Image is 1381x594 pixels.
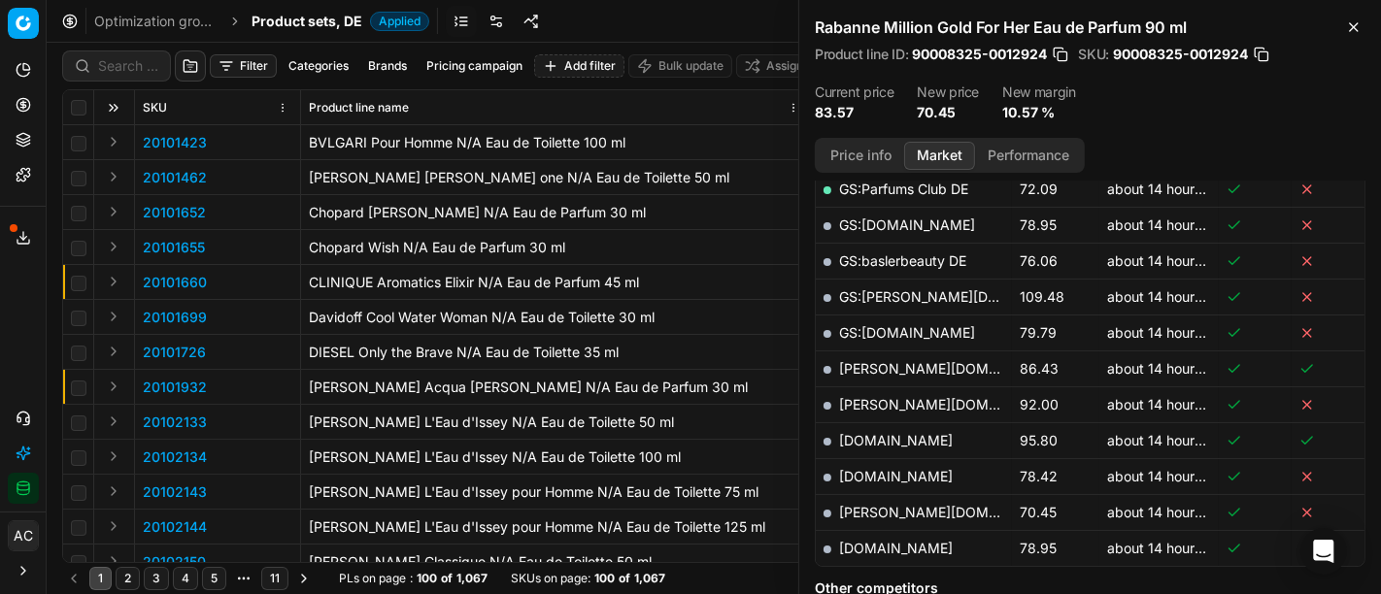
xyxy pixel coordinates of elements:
span: Product sets, DEApplied [252,12,429,31]
button: 20101660 [143,273,207,292]
span: about 14 hours ago [1107,396,1229,412]
button: 4 [173,567,198,590]
span: SKU : [1078,48,1109,61]
span: 79.79 [1020,324,1057,341]
p: 20102133 [143,412,207,432]
span: PLs on page [339,571,406,586]
button: 20102134 [143,447,207,467]
a: GS:baslerbeauty DE [839,252,966,269]
div: [PERSON_NAME] L'Eau d'Issey N/A Eau de Toilette 50 ml [309,412,803,432]
button: Expand [102,549,125,573]
button: Pricing campaign [419,54,530,78]
button: Add filter [534,54,624,78]
dt: New price [917,85,979,99]
span: 78.95 [1020,540,1057,556]
dd: 70.45 [917,103,979,122]
div: [PERSON_NAME] L'Eau d'Issey pour Homme N/A Eau de Toilette 75 ml [309,482,803,502]
span: Product sets, DE [252,12,362,31]
button: 11 [261,567,288,590]
button: Expand [102,479,125,503]
span: Applied [370,12,429,31]
button: Bulk update [628,54,732,78]
button: Expand [102,410,125,433]
button: Go to next page [292,567,316,590]
button: 2 [116,567,140,590]
a: GS:[DOMAIN_NAME] [839,324,975,341]
button: Expand [102,514,125,538]
div: DIESEL Only the Brave N/A Eau de Toilette 35 ml [309,343,803,362]
a: [PERSON_NAME][DOMAIN_NAME] [839,504,1064,520]
span: 78.42 [1020,468,1058,484]
a: GS:[PERSON_NAME][DOMAIN_NAME] [839,288,1087,305]
button: Expand all [102,96,125,119]
span: about 14 hours ago [1107,181,1229,197]
dd: 10.57 % [1002,103,1076,122]
button: 20101932 [143,378,207,397]
button: Expand [102,130,125,153]
button: Filter [210,54,277,78]
span: about 14 hours ago [1107,432,1229,448]
button: 20101462 [143,168,207,187]
span: 109.48 [1020,288,1064,305]
nav: pagination [62,565,316,592]
span: AC [9,521,38,550]
div: Chopard Wish N/A Eau de Parfum 30 ml [309,238,803,257]
button: 20101423 [143,133,207,152]
div: : [339,571,488,586]
div: [PERSON_NAME] Acqua [PERSON_NAME] N/A Eau de Parfum 30 ml [309,378,803,397]
span: 70.45 [1020,504,1057,520]
span: 72.09 [1020,181,1058,197]
a: [DOMAIN_NAME] [839,432,953,448]
button: Expand [102,445,125,468]
a: [PERSON_NAME][DOMAIN_NAME] [839,396,1064,412]
button: 20101726 [143,343,206,362]
strong: of [619,571,630,586]
dd: 83.57 [815,103,893,122]
a: [PERSON_NAME][DOMAIN_NAME] [839,360,1064,377]
span: 78.95 [1020,216,1057,233]
div: [PERSON_NAME] L'Eau d'Issey pour Homme N/A Eau de Toilette 125 ml [309,517,803,537]
strong: 100 [417,571,437,586]
span: 86.43 [1020,360,1059,377]
div: [PERSON_NAME] L'Eau d'Issey N/A Eau de Toilette 100 ml [309,447,803,467]
button: Expand [102,200,125,223]
button: Expand [102,165,125,188]
span: 76.06 [1020,252,1058,269]
strong: 1,067 [634,571,665,586]
button: 20102144 [143,517,207,537]
button: Expand [102,375,125,398]
button: AC [8,520,39,551]
button: 20101652 [143,203,206,222]
div: [PERSON_NAME] [PERSON_NAME] one N/A Eau de Toilette 50 ml [309,168,803,187]
button: Price info [818,142,904,170]
div: BVLGARI Pour Homme N/A Eau de Toilette 100 ml [309,133,803,152]
dt: Current price [815,85,893,99]
button: Expand [102,340,125,363]
a: GS:Parfums Club DE [839,181,968,197]
span: Product line name [309,100,409,115]
button: 20101699 [143,308,207,327]
p: 20102150 [143,552,206,572]
strong: 100 [594,571,615,586]
span: about 14 hours ago [1107,468,1229,484]
button: 20101655 [143,238,205,257]
div: Davidoff Cool Water Woman N/A Eau de Toilette 30 ml [309,308,803,327]
span: 95.80 [1020,432,1058,448]
a: [DOMAIN_NAME] [839,468,953,484]
strong: of [441,571,453,586]
span: 90008325-0012924 [912,45,1047,64]
span: SKUs on page : [511,571,590,586]
a: [DOMAIN_NAME] [839,540,953,556]
button: Brands [360,54,415,78]
span: about 14 hours ago [1107,324,1229,341]
span: about 14 hours ago [1107,540,1229,556]
div: CLINIQUE Aromatics Elixir N/A Eau de Parfum 45 ml [309,273,803,292]
span: SKU [143,100,167,115]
